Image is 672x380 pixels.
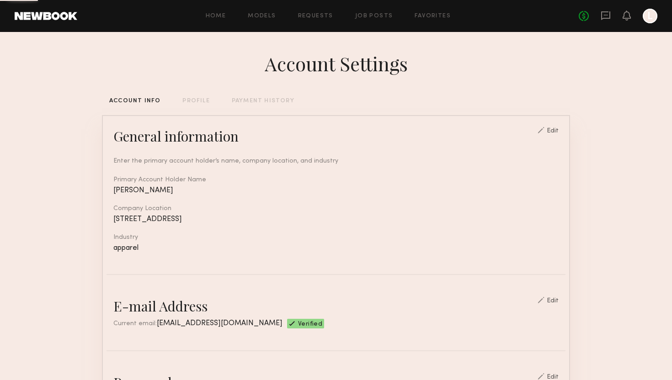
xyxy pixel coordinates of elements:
[298,13,333,19] a: Requests
[113,319,283,328] div: Current email:
[113,244,559,252] div: apparel
[232,98,294,104] div: PAYMENT HISTORY
[113,187,559,195] div: [PERSON_NAME]
[547,298,559,304] div: Edit
[265,51,408,76] div: Account Settings
[182,98,209,104] div: PROFILE
[547,128,559,134] div: Edit
[113,234,559,241] div: Industry
[643,9,657,23] a: L
[113,156,559,166] div: Enter the primary account holder’s name, company location, and industry
[206,13,226,19] a: Home
[113,206,559,212] div: Company Location
[113,297,208,315] div: E-mail Address
[415,13,451,19] a: Favorites
[355,13,393,19] a: Job Posts
[113,127,239,145] div: General information
[113,216,559,223] div: [STREET_ADDRESS]
[248,13,276,19] a: Models
[109,98,160,104] div: ACCOUNT INFO
[157,320,283,327] span: [EMAIL_ADDRESS][DOMAIN_NAME]
[113,177,559,183] div: Primary Account Holder Name
[298,321,322,328] span: Verified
